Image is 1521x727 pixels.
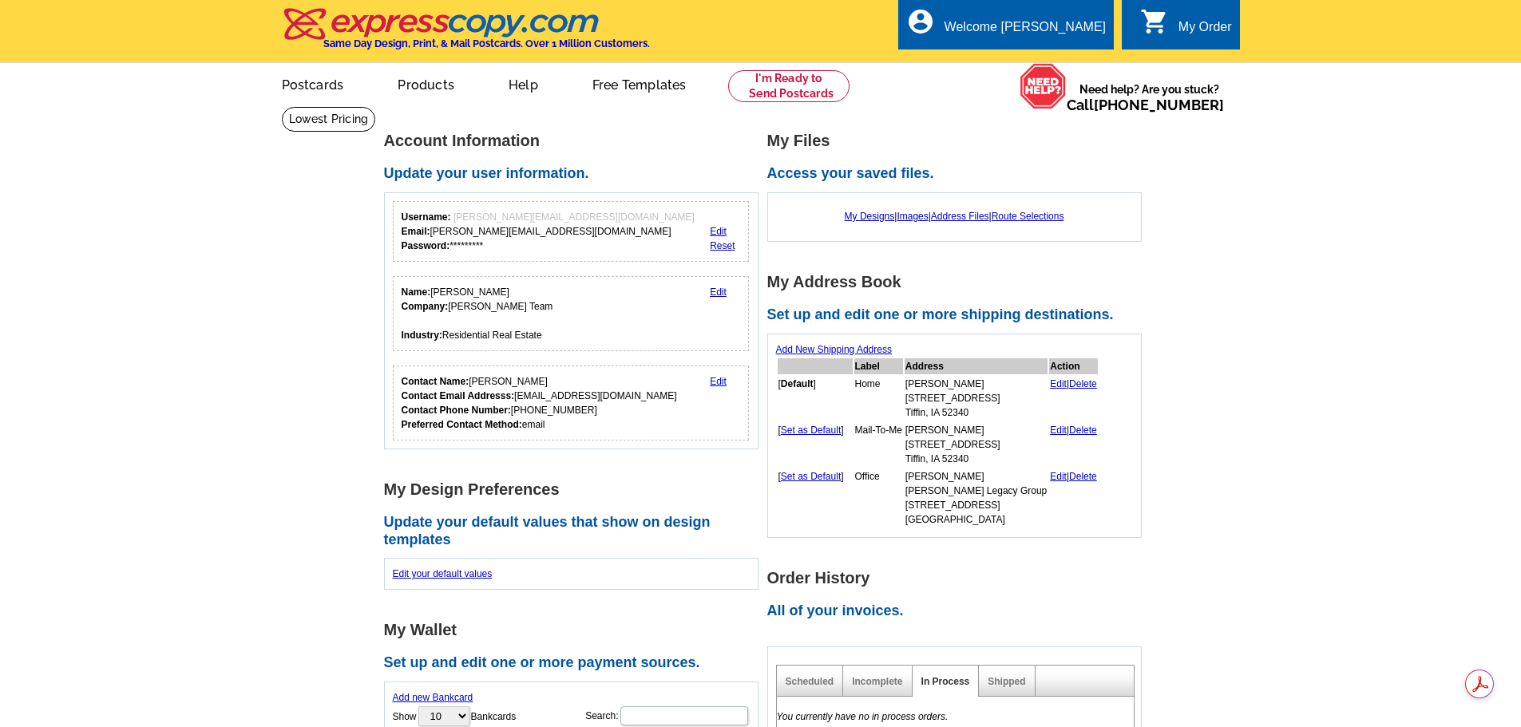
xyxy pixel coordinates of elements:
em: You currently have no in process orders. [777,711,949,722]
a: [PHONE_NUMBER] [1094,97,1224,113]
div: [PERSON_NAME] [EMAIL_ADDRESS][DOMAIN_NAME] [PHONE_NUMBER] email [402,374,677,432]
a: Address Files [931,211,989,222]
td: [PERSON_NAME] [PERSON_NAME] Legacy Group [STREET_ADDRESS] [GEOGRAPHIC_DATA] [905,468,1048,527]
strong: Contact Phone Number: [402,405,511,416]
div: Your personal details. [393,276,750,351]
a: shopping_cart My Order [1140,18,1232,38]
h1: My Design Preferences [384,481,767,498]
a: Shipped [988,676,1025,687]
b: Default [781,378,814,389]
div: My Order [1178,20,1232,42]
a: Same Day Design, Print, & Mail Postcards. Over 1 Million Customers. [282,19,650,49]
td: | [1049,468,1098,527]
strong: Contact Email Addresss: [402,390,515,401]
div: [PERSON_NAME] [PERSON_NAME] Team Residential Real Estate [402,285,553,342]
a: Postcards [256,65,370,102]
th: Label [854,358,903,374]
td: | [1049,376,1098,421]
strong: Company: [402,301,449,312]
a: Edit [710,226,727,237]
strong: Contact Name: [402,376,469,387]
a: Help [483,65,564,102]
select: ShowBankcards [418,706,469,726]
a: Edit [1050,471,1067,482]
h2: Access your saved files. [767,165,1151,183]
a: Delete [1069,471,1097,482]
h2: Update your user information. [384,165,767,183]
a: Reset [710,240,735,251]
img: help [1020,63,1067,109]
a: Edit [710,376,727,387]
strong: Password: [402,240,450,251]
td: Home [854,376,903,421]
strong: Username: [402,211,451,223]
strong: Email: [402,226,430,237]
i: shopping_cart [1140,7,1169,36]
a: Products [372,65,480,102]
a: Incomplete [852,676,902,687]
a: Edit [1050,378,1067,389]
td: Office [854,468,903,527]
td: Mail-To-Me [854,422,903,467]
div: Welcome [PERSON_NAME] [945,20,1106,42]
i: account_circle [906,7,935,36]
a: Edit [710,286,727,298]
td: [ ] [778,376,853,421]
h2: Set up and edit one or more shipping destinations. [767,306,1151,324]
input: Search: [620,706,748,725]
div: | | | [776,201,1133,231]
a: Scheduled [786,676,834,687]
td: | [1049,422,1098,467]
label: Search: [585,705,749,727]
div: [PERSON_NAME][EMAIL_ADDRESS][DOMAIN_NAME] ********* [402,210,695,253]
td: [PERSON_NAME] [STREET_ADDRESS] Tiffin, IA 52340 [905,422,1048,467]
strong: Name: [402,286,431,298]
span: Need help? Are you stuck? [1067,81,1232,113]
td: [ ] [778,422,853,467]
td: [ ] [778,468,853,527]
a: Free Templates [567,65,712,102]
th: Address [905,358,1048,374]
a: My Designs [845,211,895,222]
h1: My Address Book [767,274,1151,290]
a: Edit your default values [393,568,493,579]
div: Who should we contact regarding order issues? [393,365,750,441]
h1: Account Information [384,132,767,149]
th: Action [1049,358,1098,374]
h2: Update your default values that show on design templates [384,514,767,548]
h2: Set up and edit one or more payment sources. [384,654,767,672]
h1: My Wallet [384,622,767,638]
a: In Process [921,676,970,687]
a: Edit [1050,425,1067,436]
a: Add new Bankcard [393,692,473,703]
span: [PERSON_NAME][EMAIL_ADDRESS][DOMAIN_NAME] [454,211,695,223]
td: [PERSON_NAME] [STREET_ADDRESS] Tiffin, IA 52340 [905,376,1048,421]
div: Your login information. [393,201,750,262]
a: Delete [1069,425,1097,436]
strong: Preferred Contact Method: [402,419,522,430]
span: Call [1067,97,1224,113]
a: Delete [1069,378,1097,389]
h1: Order History [767,570,1151,587]
h1: My Files [767,132,1151,149]
a: Images [897,211,928,222]
a: Set as Default [781,471,841,482]
a: Route Selections [992,211,1064,222]
a: Add New Shipping Address [776,344,892,355]
h2: All of your invoices. [767,603,1151,620]
strong: Industry: [402,330,442,341]
h4: Same Day Design, Print, & Mail Postcards. Over 1 Million Customers. [323,38,650,49]
a: Set as Default [781,425,841,436]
